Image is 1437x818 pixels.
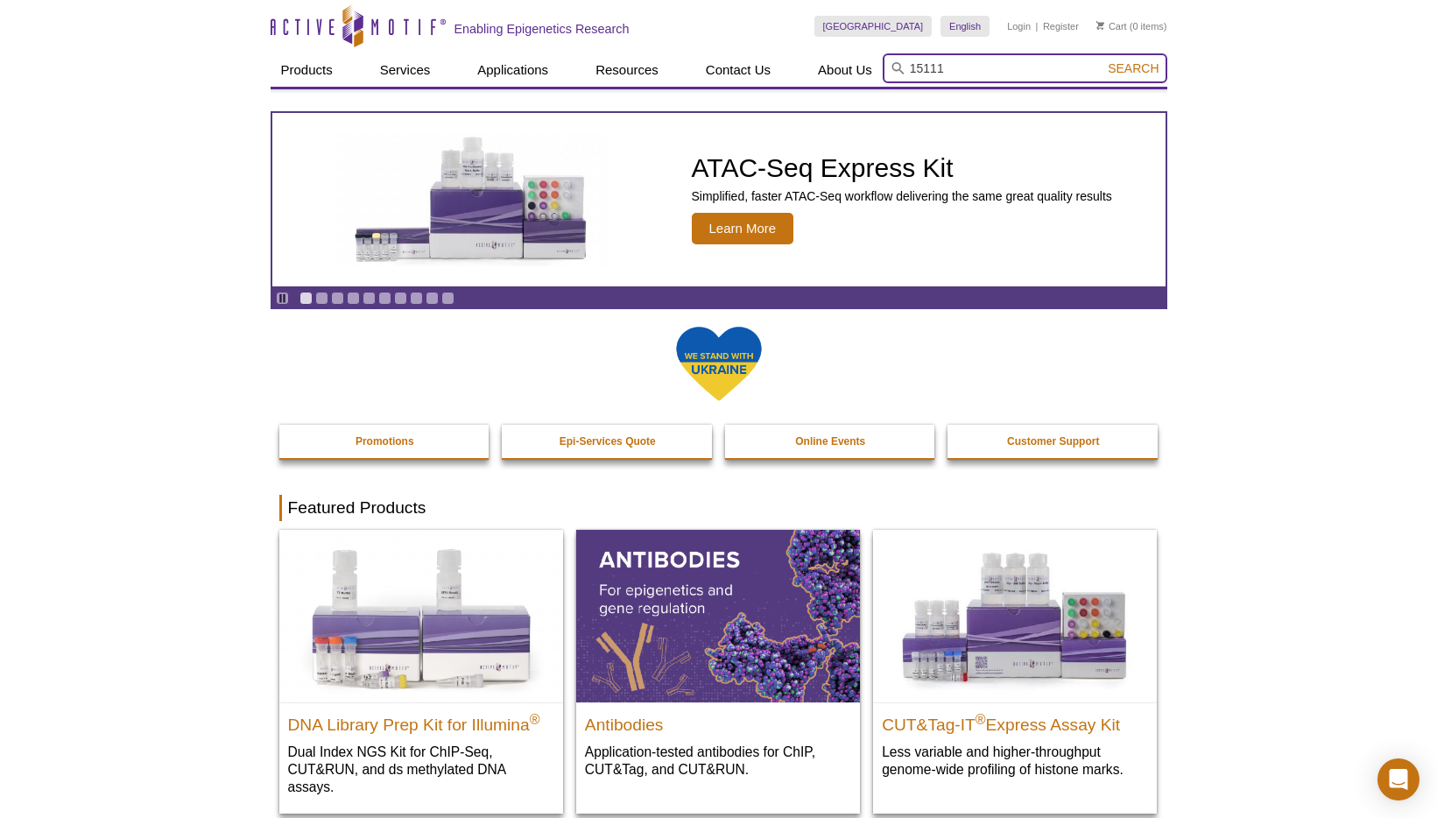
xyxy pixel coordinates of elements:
strong: Online Events [795,435,865,448]
a: Go to slide 5 [363,292,376,305]
a: Cart [1096,20,1127,32]
sup: ® [530,711,540,726]
a: Services [370,53,441,87]
a: Applications [467,53,559,87]
p: Dual Index NGS Kit for ChIP-Seq, CUT&RUN, and ds methylated DNA assays. [288,743,554,796]
h2: Featured Products [279,495,1159,521]
a: Go to slide 6 [378,292,391,305]
a: Epi-Services Quote [502,425,714,458]
span: Search [1108,61,1159,75]
h2: Antibodies [585,708,851,734]
sup: ® [976,711,986,726]
p: Simplified, faster ATAC-Seq workflow delivering the same great quality results [692,188,1112,204]
a: Online Events [725,425,937,458]
li: (0 items) [1096,16,1167,37]
a: Go to slide 3 [331,292,344,305]
a: Go to slide 4 [347,292,360,305]
a: Promotions [279,425,491,458]
a: Login [1007,20,1031,32]
h2: DNA Library Prep Kit for Illumina [288,708,554,734]
a: Go to slide 2 [315,292,328,305]
a: Resources [585,53,669,87]
strong: Promotions [356,435,414,448]
a: Register [1043,20,1079,32]
img: ATAC-Seq Express Kit [328,133,617,266]
a: DNA Library Prep Kit for Illumina DNA Library Prep Kit for Illumina® Dual Index NGS Kit for ChIP-... [279,530,563,813]
input: Keyword, Cat. No. [883,53,1167,83]
a: Customer Support [947,425,1159,458]
a: Go to slide 9 [426,292,439,305]
div: Open Intercom Messenger [1377,758,1419,800]
a: All Antibodies Antibodies Application-tested antibodies for ChIP, CUT&Tag, and CUT&RUN. [576,530,860,795]
img: Your Cart [1096,21,1104,30]
a: Go to slide 1 [299,292,313,305]
a: Go to slide 10 [441,292,454,305]
strong: Epi-Services Quote [560,435,656,448]
a: CUT&Tag-IT® Express Assay Kit CUT&Tag-IT®Express Assay Kit Less variable and higher-throughput ge... [873,530,1157,795]
li: | [1036,16,1039,37]
a: Go to slide 8 [410,292,423,305]
strong: Customer Support [1007,435,1099,448]
button: Search [1102,60,1164,76]
a: English [940,16,990,37]
article: ATAC-Seq Express Kit [272,113,1166,286]
h2: Enabling Epigenetics Research [454,21,630,37]
a: Contact Us [695,53,781,87]
a: [GEOGRAPHIC_DATA] [814,16,933,37]
span: Learn More [692,213,794,244]
img: DNA Library Prep Kit for Illumina [279,530,563,702]
a: About Us [807,53,883,87]
p: Application-tested antibodies for ChIP, CUT&Tag, and CUT&RUN. [585,743,851,779]
a: Go to slide 7 [394,292,407,305]
a: Toggle autoplay [276,292,289,305]
img: We Stand With Ukraine [675,325,763,403]
h2: ATAC-Seq Express Kit [692,155,1112,181]
img: All Antibodies [576,530,860,702]
a: ATAC-Seq Express Kit ATAC-Seq Express Kit Simplified, faster ATAC-Seq workflow delivering the sam... [272,113,1166,286]
p: Less variable and higher-throughput genome-wide profiling of histone marks​. [882,743,1148,779]
a: Products [271,53,343,87]
h2: CUT&Tag-IT Express Assay Kit [882,708,1148,734]
img: CUT&Tag-IT® Express Assay Kit [873,530,1157,702]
